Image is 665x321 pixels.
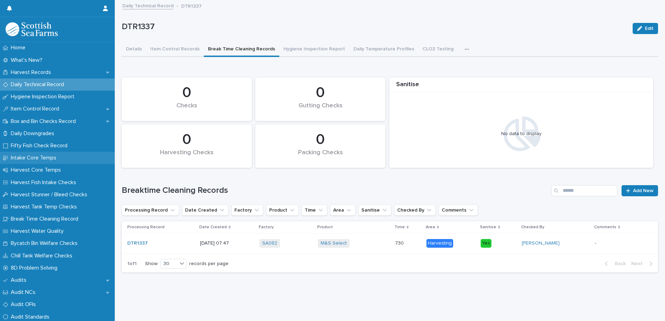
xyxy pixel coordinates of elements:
p: Daily Downgrades [8,130,60,137]
p: Audits [8,277,32,283]
div: 0 [134,131,240,148]
button: Checked By [394,205,436,216]
a: Daily Technical Record [122,1,174,9]
p: DTR1337 [181,2,202,9]
p: Audit OFIs [8,301,41,308]
p: Factory [259,223,274,231]
p: Audit Standards [8,314,55,320]
p: 1 of 1 [122,255,142,272]
button: Product [266,205,299,216]
div: Yes [481,239,491,248]
p: Hygiene Inspection Report [8,93,80,100]
p: Bycatch Bin Welfare Checks [8,240,83,247]
button: Details [122,42,146,57]
p: Item Control Record [8,106,65,112]
a: SA082 [262,240,277,246]
p: Comments [594,223,616,231]
div: 0 [267,84,374,101]
p: Box and Bin Checks Record [8,118,81,125]
p: records per page [189,261,229,267]
p: Sanitise [480,223,496,231]
button: Factory [231,205,263,216]
input: Search [551,185,617,196]
p: Harvest Fish Intake Checks [8,179,82,186]
p: Show [145,261,158,267]
p: Product [317,223,333,231]
a: M&S Select [321,240,347,246]
h1: Breaktime Cleaning Records [122,186,548,196]
button: Break Time Cleaning Records [204,42,279,57]
p: 730 [395,239,405,246]
div: Packing Checks [267,149,374,164]
button: Area [330,205,355,216]
div: Checks [134,102,240,117]
p: 8D Problem Solving [8,265,63,271]
button: Daily Temperature Profiles [349,42,418,57]
p: Time [394,223,405,231]
p: Intake Core Temps [8,155,62,161]
span: Add New [633,188,654,193]
div: 30 [161,260,177,267]
p: Daily Technical Record [8,81,70,88]
button: Back [599,261,628,267]
p: DTR1337 [122,22,627,32]
div: 0 [134,84,240,101]
span: Next [631,261,647,266]
p: Checked By [521,223,544,231]
button: CLO2 Testing [418,42,458,57]
p: Area [426,223,435,231]
div: Sanitise [389,81,653,92]
button: Processing Record [122,205,179,216]
p: Break Time Cleaning Record [8,216,84,222]
a: [PERSON_NAME] [522,240,560,246]
button: Edit [633,23,658,34]
p: Harvest Water Quality [8,228,69,234]
p: Harvest Records [8,69,57,76]
span: Back [611,261,626,266]
button: Comments [439,205,478,216]
button: Hygiene Inspection Report [279,42,349,57]
div: Harvesting Checks [134,149,240,164]
div: 0 [267,131,374,148]
p: Harvest Core Temps [8,167,66,173]
button: Date Created [182,205,229,216]
a: Add New [622,185,658,196]
div: No data to display [393,131,650,137]
div: Harvesting [426,239,453,248]
p: - [595,239,598,246]
p: Processing Record [127,223,165,231]
div: Gutting Checks [267,102,374,117]
p: Date Created [199,223,227,231]
button: Sanitise [358,205,391,216]
button: Time [302,205,327,216]
p: Harvest Stunner / Bleed Checks [8,191,93,198]
img: mMrefqRFQpe26GRNOUkG [6,22,58,36]
p: Audit NCs [8,289,41,296]
tr: DTR1337 [DATE] 07:47SA082 M&S Select 730730 HarvestingYes[PERSON_NAME] -- [122,233,658,254]
p: What's New? [8,57,48,64]
p: [DATE] 07:47 [200,240,254,246]
span: Edit [645,26,654,31]
a: DTR1337 [127,240,148,246]
button: Next [628,261,658,267]
p: Chill Tank Welfare Checks [8,253,78,259]
button: Item Control Records [146,42,204,57]
p: Fifty Fish Check Record [8,142,73,149]
p: Home [8,44,31,51]
p: Harvest Tank Temp Checks [8,204,82,210]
